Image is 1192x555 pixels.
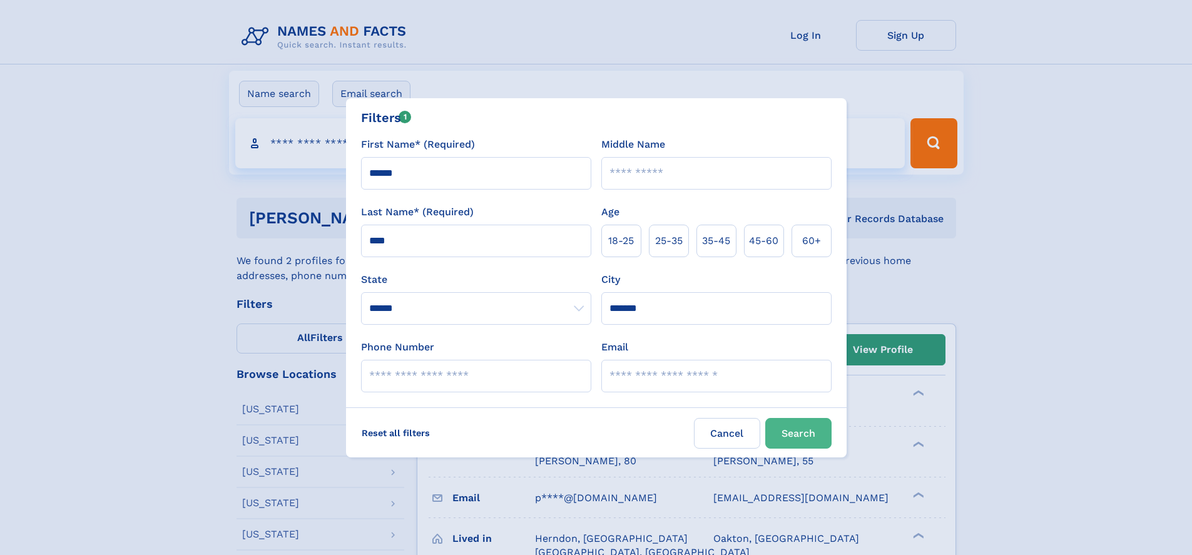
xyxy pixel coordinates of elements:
label: Age [601,205,619,220]
label: State [361,272,591,287]
label: Email [601,340,628,355]
div: Filters [361,108,412,127]
button: Search [765,418,832,449]
label: Phone Number [361,340,434,355]
span: 18‑25 [608,233,634,248]
label: Cancel [694,418,760,449]
span: 35‑45 [702,233,730,248]
label: Middle Name [601,137,665,152]
span: 60+ [802,233,821,248]
label: First Name* (Required) [361,137,475,152]
span: 45‑60 [749,233,778,248]
label: Reset all filters [354,418,438,448]
label: Last Name* (Required) [361,205,474,220]
label: City [601,272,620,287]
span: 25‑35 [655,233,683,248]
